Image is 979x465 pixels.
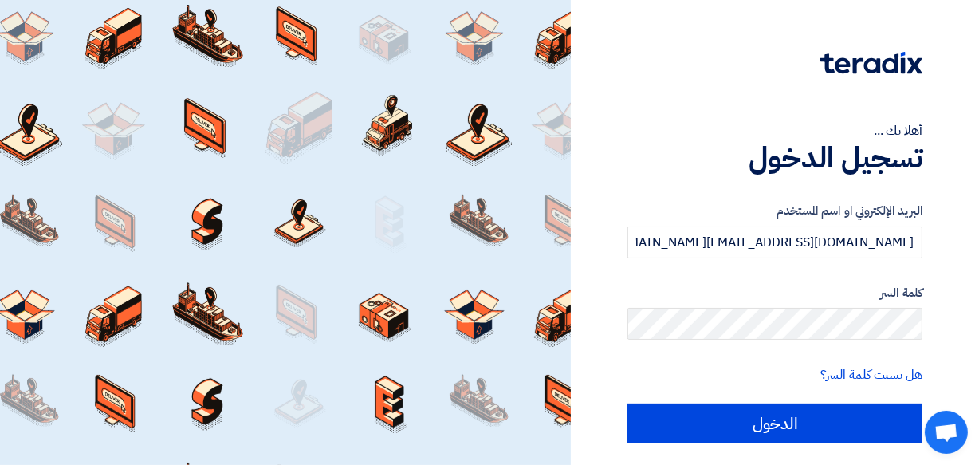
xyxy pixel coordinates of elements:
a: هل نسيت كلمة السر؟ [820,365,922,384]
h1: تسجيل الدخول [627,140,922,175]
input: أدخل بريد العمل الإلكتروني او اسم المستخدم الخاص بك ... [627,227,922,258]
img: Teradix logo [820,52,922,74]
label: كلمة السر [627,284,922,302]
input: الدخول [627,404,922,443]
div: أهلا بك ... [627,121,922,140]
a: Open chat [925,411,968,454]
label: البريد الإلكتروني او اسم المستخدم [627,202,922,220]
